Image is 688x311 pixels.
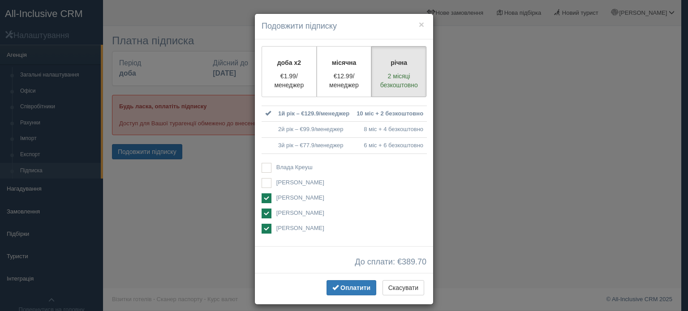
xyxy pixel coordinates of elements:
td: 3й рік – €77.9/менеджер [275,137,353,153]
td: 2й рік – €99.9/менеджер [275,122,353,138]
p: місячна [322,58,366,67]
button: × [419,20,424,29]
p: €12.99/менеджер [322,72,366,89]
span: Оплатити [340,284,370,291]
span: [PERSON_NAME] [276,194,324,201]
p: доба x2 [267,58,311,67]
p: €1.99/менеджер [267,72,311,89]
td: 1й рік – €129.9/менеджер [275,106,353,122]
span: 389.70 [402,257,426,266]
button: Оплатити [327,280,376,295]
span: [PERSON_NAME] [276,209,324,216]
h4: Подовжити підписку [262,21,426,32]
p: річна [377,58,421,67]
p: 2 місяці безкоштовно [377,72,421,89]
td: 6 міс + 6 безкоштовно [353,137,427,153]
td: 10 міс + 2 безкоштовно [353,106,427,122]
span: Влада Креуш [276,164,313,170]
button: Скасувати [383,280,424,295]
span: [PERSON_NAME] [276,179,324,186]
td: 8 міс + 4 безкоштовно [353,122,427,138]
span: До сплати: € [355,258,426,267]
span: [PERSON_NAME] [276,225,324,231]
